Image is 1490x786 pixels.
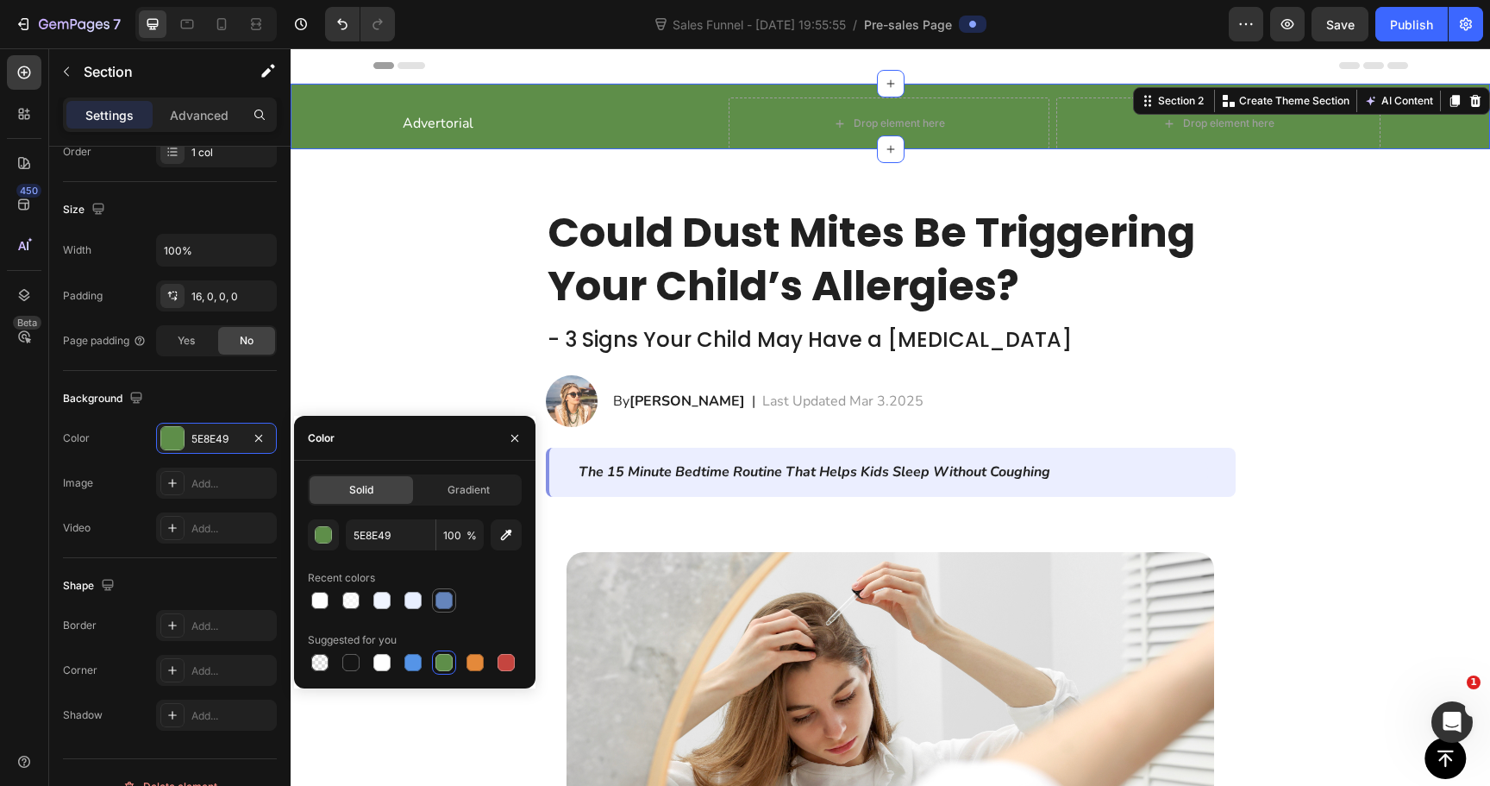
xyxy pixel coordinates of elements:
p: Settings [85,106,134,124]
iframe: Design area [291,48,1490,786]
strong: [PERSON_NAME] [339,343,454,362]
div: Add... [191,708,272,724]
button: AI Content [1070,42,1146,63]
div: Publish [1390,16,1433,34]
div: Video [63,520,91,536]
div: Corner [63,663,97,678]
div: Add... [191,476,272,492]
div: Add... [191,663,272,679]
span: Sales Funnel - [DATE] 19:55:55 [669,16,849,34]
div: 1 col [191,145,272,160]
div: 5E8E49 [191,431,241,447]
iframe: Intercom live chat [1431,701,1473,743]
div: Background [63,387,147,411]
p: Section [84,61,225,82]
span: Gradient [448,482,490,498]
div: Width [63,242,91,258]
span: 1 [1467,676,1481,689]
div: Image [63,475,93,491]
button: Publish [1375,7,1448,41]
div: 450 [16,184,41,198]
span: Solid [349,482,373,498]
span: Save [1326,17,1355,32]
p: By [322,343,454,363]
span: % [466,528,477,544]
p: Advanced [170,106,229,124]
div: Shadow [63,707,103,723]
p: | [461,343,465,363]
div: Size [63,198,109,222]
div: Add... [191,521,272,537]
input: Eg: FFFFFF [346,519,435,550]
div: Border [63,618,97,633]
div: Add... [191,619,272,634]
h2: Could Dust Mites Be Triggering Your Child’s Allergies? [255,156,945,267]
div: Shape [63,575,118,598]
div: Drop element here [563,68,654,82]
img: gempages_570298559904089312-868071a3-36fe-4ab9-b08d-f6e5cdfd511d.png [255,327,307,379]
input: Auto [157,235,276,266]
div: Color [63,431,90,446]
button: Save [1312,7,1368,41]
div: Recent colors [308,570,375,586]
p: Create Theme Section [948,45,1059,60]
div: Section 2 [864,45,917,60]
div: Drop element here [892,68,984,82]
span: / [853,16,857,34]
div: Padding [63,288,103,304]
span: No [240,333,254,349]
span: Pre-sales Page [864,16,952,34]
div: Page padding [63,333,147,349]
div: Beta [13,316,41,330]
p: Last Updated Mar 3.2025 [472,343,633,363]
div: Order [63,144,91,160]
div: Suggested for you [308,632,397,648]
span: Yes [178,333,195,349]
div: 16, 0, 0, 0 [191,289,272,305]
button: 7 [7,7,128,41]
h2: - 3 Signs Your Child May Have a [MEDICAL_DATA] [255,276,945,306]
p: 7 [113,14,121,35]
div: Undo/Redo [325,7,395,41]
i: The 15 Minute Bedtime Routine That Helps Kids Sleep Without Coughing [288,414,760,433]
div: Color [308,431,335,446]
